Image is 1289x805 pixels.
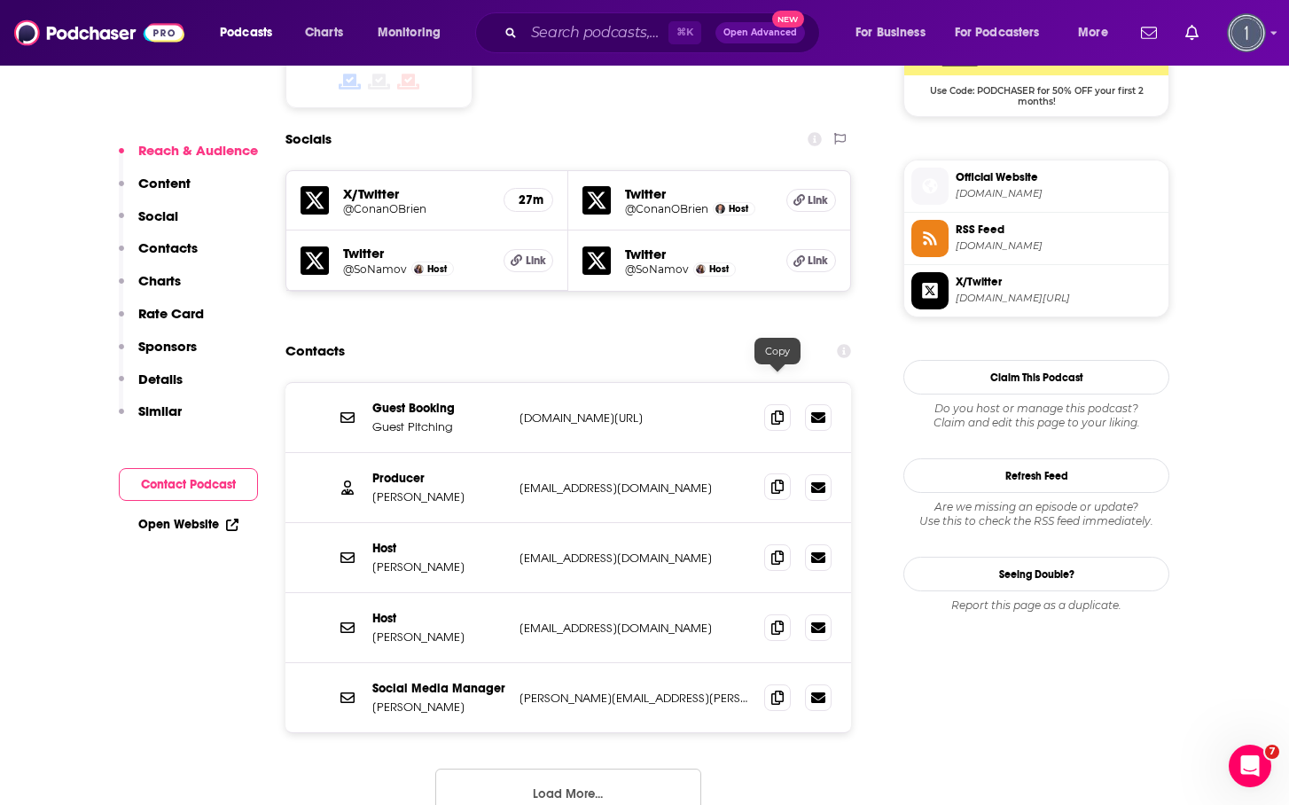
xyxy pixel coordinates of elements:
[943,19,1066,47] button: open menu
[955,20,1040,45] span: For Podcasters
[372,419,505,434] p: Guest Pitching
[119,305,204,338] button: Rate Card
[625,185,772,202] h5: Twitter
[1066,19,1130,47] button: open menu
[526,254,546,268] span: Link
[1265,745,1279,759] span: 7
[378,20,441,45] span: Monitoring
[754,338,801,364] div: Copy
[138,142,258,159] p: Reach & Audience
[343,185,489,202] h5: X/Twitter
[696,264,706,274] img: Sona Movsesian
[625,246,772,262] h5: Twitter
[911,168,1161,205] a: Official Website[DOMAIN_NAME]
[519,192,538,207] h5: 27m
[138,207,178,224] p: Social
[715,22,805,43] button: Open AdvancedNew
[372,681,505,696] p: Social Media Manager
[372,541,505,556] p: Host
[956,169,1161,185] span: Official Website
[427,263,447,275] span: Host
[625,202,708,215] a: @ConanOBrien
[1229,745,1271,787] iframe: Intercom live chat
[903,557,1169,591] a: Seeing Double?
[138,175,191,191] p: Content
[520,691,750,706] p: [PERSON_NAME][EMAIL_ADDRESS][PERSON_NAME][DOMAIN_NAME]
[119,338,197,371] button: Sponsors
[786,249,836,272] a: Link
[372,489,505,504] p: [PERSON_NAME]
[520,410,750,426] p: [DOMAIN_NAME][URL]
[372,559,505,574] p: [PERSON_NAME]
[504,249,553,272] a: Link
[904,75,1168,107] span: Use Code: PODCHASER for 50% OFF your first 2 months!
[520,481,750,496] p: [EMAIL_ADDRESS][DOMAIN_NAME]
[625,262,689,276] a: @SoNamov
[715,204,725,214] img: Conan O'Brien
[903,458,1169,493] button: Refresh Feed
[119,402,182,435] button: Similar
[119,207,178,240] button: Social
[729,203,748,215] span: Host
[911,272,1161,309] a: X/Twitter[DOMAIN_NAME][URL]
[956,274,1161,290] span: X/Twitter
[772,11,804,27] span: New
[911,220,1161,257] a: RSS Feed[DOMAIN_NAME]
[138,402,182,419] p: Similar
[138,338,197,355] p: Sponsors
[903,598,1169,613] div: Report this page as a duplicate.
[138,239,198,256] p: Contacts
[372,611,505,626] p: Host
[119,468,258,501] button: Contact Podcast
[956,239,1161,253] span: feeds.simplecast.com
[138,517,238,532] a: Open Website
[365,19,464,47] button: open menu
[786,189,836,212] a: Link
[119,175,191,207] button: Content
[372,401,505,416] p: Guest Booking
[372,629,505,645] p: [PERSON_NAME]
[904,22,1168,106] a: SimpleCast Deal: Use Code: PODCHASER for 50% OFF your first 2 months!
[524,19,668,47] input: Search podcasts, credits, & more...
[903,402,1169,416] span: Do you host or manage this podcast?
[343,202,489,215] a: @ConanOBrien
[343,262,407,276] a: @SoNamov
[1227,13,1266,52] span: Logged in as sarahrusso
[119,272,181,305] button: Charts
[956,187,1161,200] span: siriusxm.com
[1134,18,1164,48] a: Show notifications dropdown
[520,621,750,636] p: [EMAIL_ADDRESS][DOMAIN_NAME]
[138,371,183,387] p: Details
[1227,13,1266,52] button: Show profile menu
[414,264,424,274] img: Sona Movsesian
[119,142,258,175] button: Reach & Audience
[1178,18,1206,48] a: Show notifications dropdown
[220,20,272,45] span: Podcasts
[956,222,1161,238] span: RSS Feed
[709,263,729,275] span: Host
[1227,13,1266,52] img: User Profile
[285,334,345,368] h2: Contacts
[668,21,701,44] span: ⌘ K
[808,254,828,268] span: Link
[119,371,183,403] button: Details
[293,19,354,47] a: Charts
[723,28,797,37] span: Open Advanced
[843,19,948,47] button: open menu
[14,16,184,50] a: Podchaser - Follow, Share and Rate Podcasts
[855,20,926,45] span: For Business
[903,402,1169,430] div: Claim and edit this page to your liking.
[343,245,489,262] h5: Twitter
[372,471,505,486] p: Producer
[305,20,343,45] span: Charts
[903,360,1169,395] button: Claim This Podcast
[808,193,828,207] span: Link
[207,19,295,47] button: open menu
[285,122,332,156] h2: Socials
